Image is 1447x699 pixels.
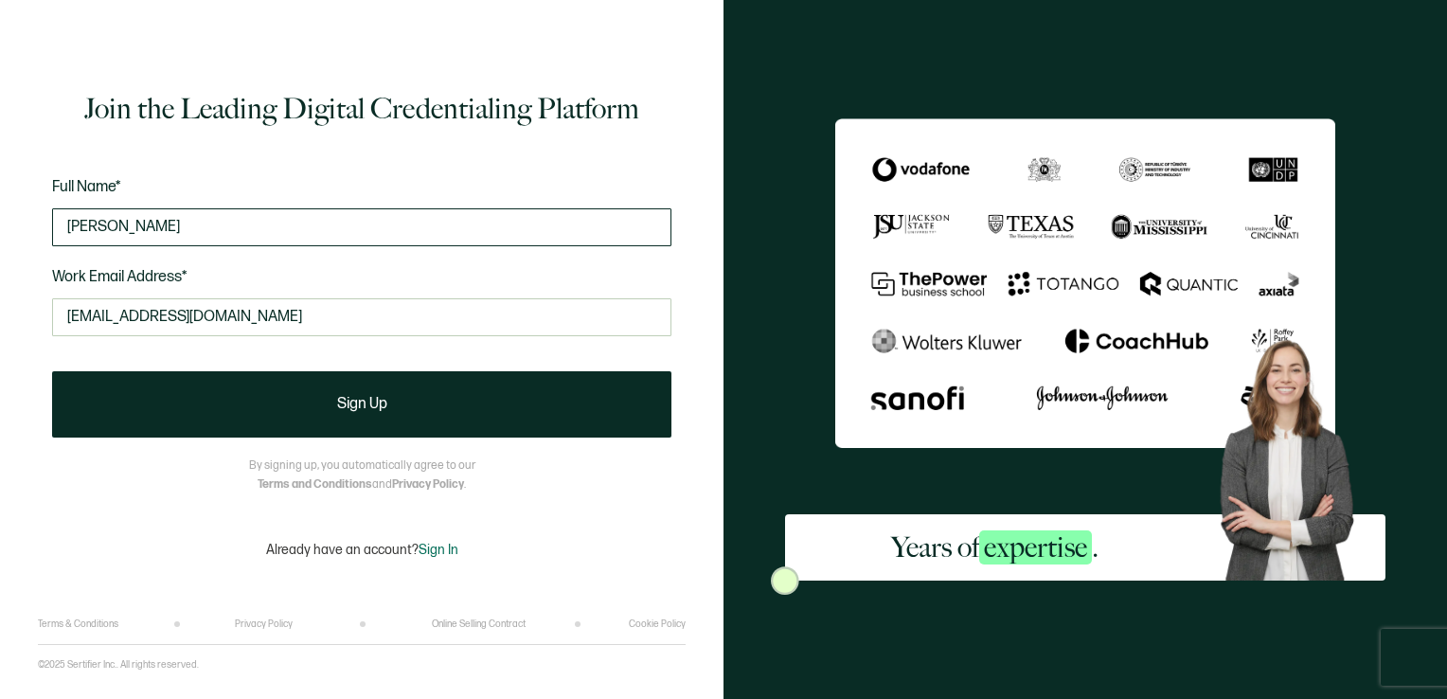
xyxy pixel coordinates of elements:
[249,457,475,494] p: By signing up, you automatically agree to our and .
[337,397,387,412] span: Sign Up
[771,566,799,595] img: Sertifier Signup
[392,477,464,492] a: Privacy Policy
[419,542,458,558] span: Sign In
[52,371,671,438] button: Sign Up
[835,118,1335,448] img: Sertifier Signup - Years of <span class="strong-h">expertise</span>.
[235,618,293,630] a: Privacy Policy
[891,529,1099,566] h2: Years of .
[266,542,458,558] p: Already have an account?
[52,178,121,196] span: Full Name*
[84,90,639,128] h1: Join the Leading Digital Credentialing Platform
[432,618,526,630] a: Online Selling Contract
[38,659,199,671] p: ©2025 Sertifier Inc.. All rights reserved.
[979,530,1092,565] span: expertise
[1206,328,1385,581] img: Sertifier Signup - Years of <span class="strong-h">expertise</span>. Hero
[52,208,671,246] input: Jane Doe
[629,618,686,630] a: Cookie Policy
[52,298,671,336] input: Enter your work email address
[52,268,188,286] span: Work Email Address*
[38,618,118,630] a: Terms & Conditions
[258,477,372,492] a: Terms and Conditions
